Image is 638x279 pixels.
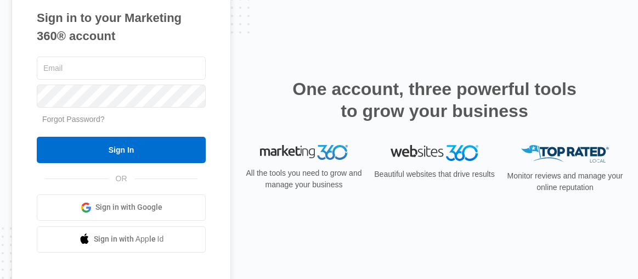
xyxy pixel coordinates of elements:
[37,194,206,221] a: Sign in with Google
[260,145,348,160] img: Marketing 360
[37,226,206,253] a: Sign in with Apple Id
[504,170,626,193] p: Monitor reviews and manage your online reputation
[521,145,609,163] img: Top Rated Local
[95,202,162,213] span: Sign in with Google
[37,57,206,80] input: Email
[37,9,206,45] h1: Sign in to your Marketing 360® account
[289,78,580,122] h2: One account, three powerful tools to grow your business
[108,173,135,185] span: OR
[242,168,365,191] p: All the tools you need to grow and manage your business
[37,137,206,163] input: Sign In
[94,233,164,245] span: Sign in with Apple Id
[373,169,496,180] p: Beautiful websites that drive results
[391,145,478,161] img: Websites 360
[42,115,105,124] a: Forgot Password?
